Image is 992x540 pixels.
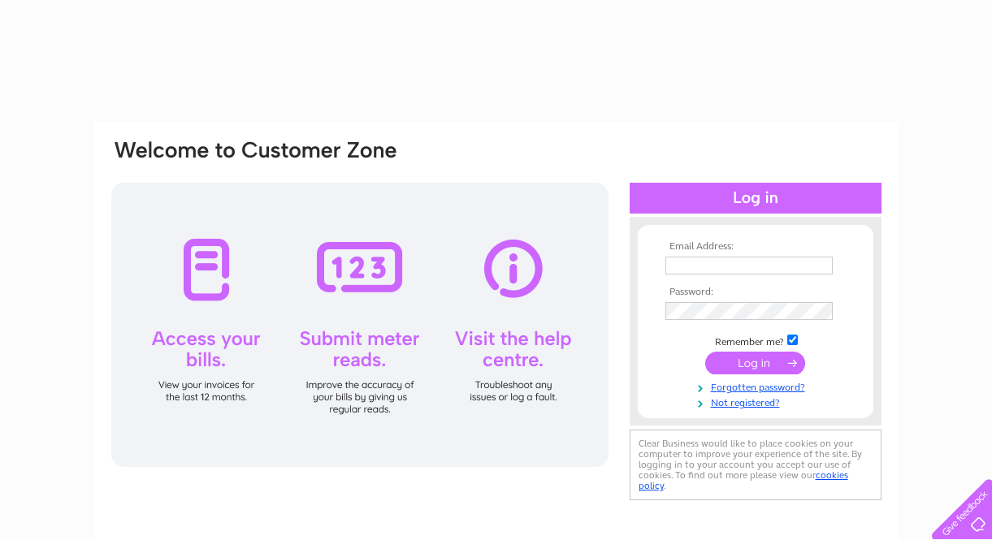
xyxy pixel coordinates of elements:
th: Password: [661,287,850,298]
a: Forgotten password? [665,378,850,394]
a: cookies policy [639,469,848,491]
input: Submit [705,352,805,374]
div: Clear Business would like to place cookies on your computer to improve your experience of the sit... [630,430,882,500]
a: Not registered? [665,394,850,409]
th: Email Address: [661,241,850,253]
td: Remember me? [661,332,850,348]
